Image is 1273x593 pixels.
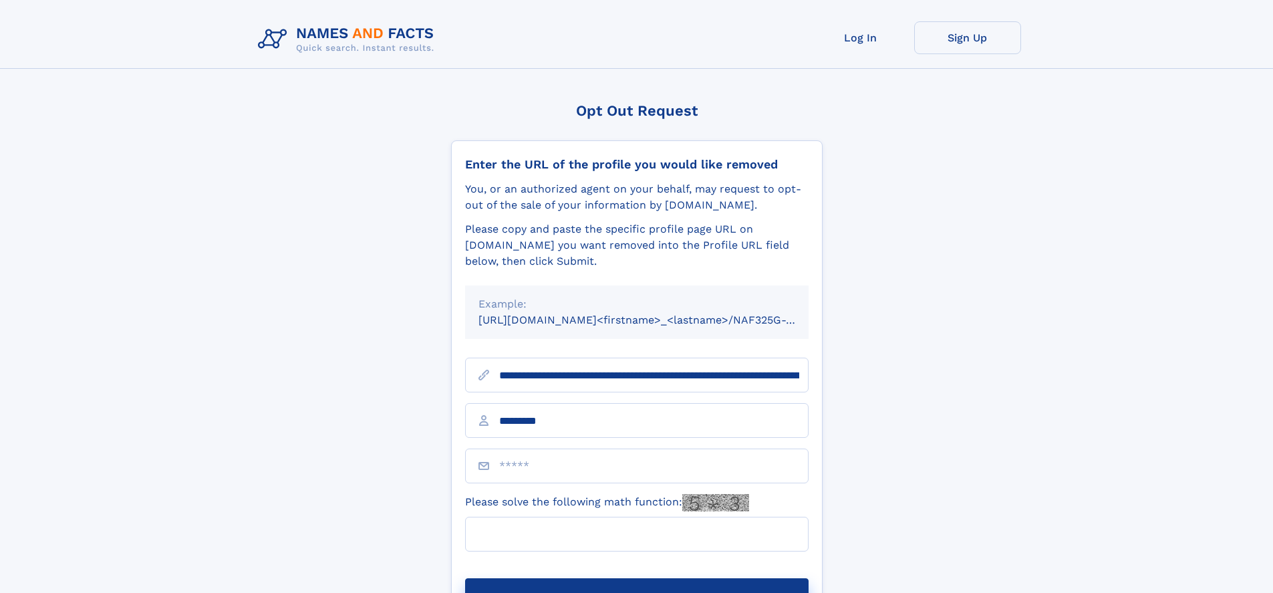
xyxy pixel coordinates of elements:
div: Enter the URL of the profile you would like removed [465,157,809,172]
label: Please solve the following math function: [465,494,749,511]
div: Opt Out Request [451,102,823,119]
div: Please copy and paste the specific profile page URL on [DOMAIN_NAME] you want removed into the Pr... [465,221,809,269]
a: Sign Up [914,21,1021,54]
a: Log In [807,21,914,54]
small: [URL][DOMAIN_NAME]<firstname>_<lastname>/NAF325G-xxxxxxxx [478,314,834,326]
div: Example: [478,296,795,312]
div: You, or an authorized agent on your behalf, may request to opt-out of the sale of your informatio... [465,181,809,213]
img: Logo Names and Facts [253,21,445,57]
